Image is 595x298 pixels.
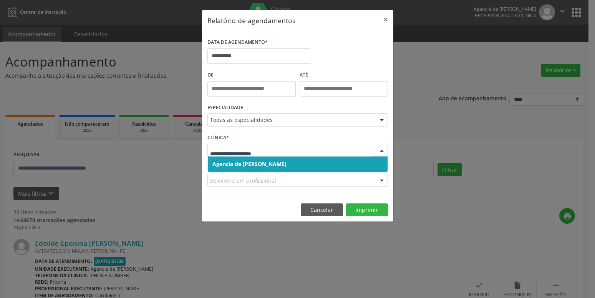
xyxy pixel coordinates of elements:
[207,37,268,48] label: DATA DE AGENDAMENTO
[207,132,229,144] label: CLÍNICA
[210,176,276,185] span: Selecione um profissional
[300,69,388,81] label: ATÉ
[346,203,388,216] button: Imprimir
[207,102,243,114] label: ESPECIALIDADE
[301,203,343,216] button: Cancelar
[212,160,287,168] span: Agencia de [PERSON_NAME]
[210,116,372,124] span: Todas as especialidades
[207,15,295,25] h5: Relatório de agendamentos
[378,10,393,29] button: Close
[207,69,296,81] label: De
